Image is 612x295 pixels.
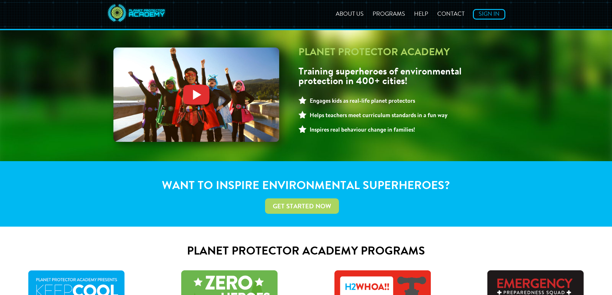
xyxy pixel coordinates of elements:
[133,180,480,192] h1: Want to inspire environmental superheroes?
[310,113,448,119] strong: Helps teachers meet curriculum standards in a fun way
[473,9,505,20] a: Sign In
[369,12,409,17] a: Programs
[113,48,279,142] img: Apprentice-Kids-on-Dock-w-play-button.jpg
[310,127,415,133] strong: Inspires real behaviour change in families!
[433,12,468,17] a: Contact
[310,99,415,104] strong: Engages kids as real-life planet protectors
[298,67,491,87] h2: Training superheroes of environmental protection in 400+ cities!
[107,3,166,22] img: Planet Protector Logo desktop
[298,48,491,61] h1: Planet Protector Academy
[410,12,432,17] a: Help
[265,198,339,214] a: Get Started Now
[187,246,425,261] a: Planet Protector Academy Programs
[332,12,368,17] a: About Us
